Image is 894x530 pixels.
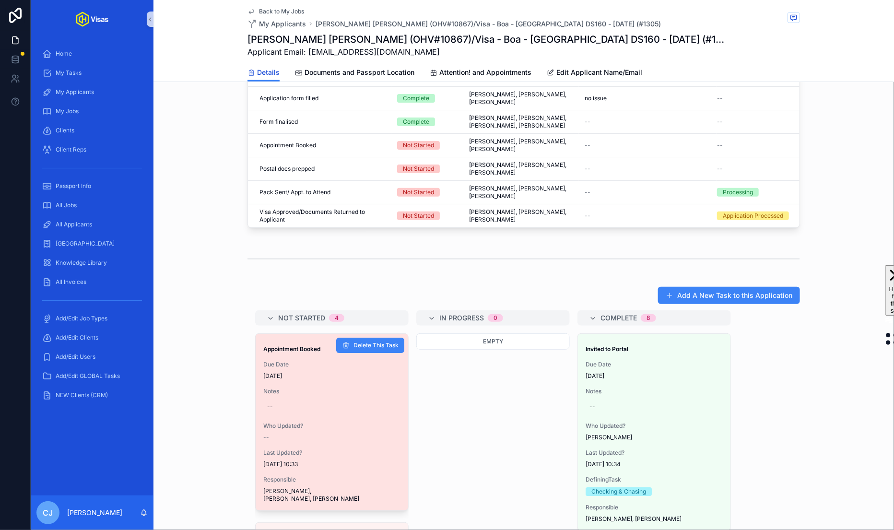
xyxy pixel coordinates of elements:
span: [PERSON_NAME] [586,434,723,441]
span: Who Updated? [586,422,723,430]
span: [PERSON_NAME], [PERSON_NAME], [PERSON_NAME] [469,185,573,200]
strong: Invited to Portal [586,345,628,353]
span: -- [585,118,590,126]
span: Documents and Passport Location [305,68,414,77]
span: Add/Edit Job Types [56,315,107,322]
span: My Jobs [56,107,79,115]
div: Not Started [403,165,434,173]
a: Client Reps [36,141,148,158]
div: Checking & Chasing [591,487,646,496]
span: My Applicants [56,88,94,96]
a: All Jobs [36,197,148,214]
span: Add/Edit Clients [56,334,98,342]
span: Applicant Email: [EMAIL_ADDRESS][DOMAIN_NAME] [247,46,728,58]
span: Notes [263,388,400,395]
span: Add/Edit Users [56,353,95,361]
span: -- [585,165,590,173]
span: NEW Clients (CRM) [56,391,108,399]
a: Add/Edit GLOBAL Tasks [36,367,148,385]
a: [PERSON_NAME] [PERSON_NAME] (OHV#10867)/Visa - Boa - [GEOGRAPHIC_DATA] DS160 - [DATE] (#1305) [316,19,661,29]
a: Appointment BookedDue Date[DATE]Notes--Who Updated?--Last Updated?[DATE] 10:33Responsible[PERSON_... [255,333,409,511]
span: [PERSON_NAME], [PERSON_NAME], [PERSON_NAME], [PERSON_NAME] [469,114,573,130]
a: My Applicants [247,19,306,29]
button: Delete This Task [336,338,404,353]
span: Home [56,50,72,58]
span: Clients [56,127,74,134]
span: All Invoices [56,278,86,286]
span: Client Reps [56,146,86,153]
span: Responsible [263,476,400,483]
span: Application form filled [259,94,318,102]
span: Delete This Task [353,342,399,349]
a: Passport Info [36,177,148,195]
p: [PERSON_NAME] [67,508,122,518]
span: Pack Sent/ Appt. to Attend [259,188,330,196]
a: NEW Clients (CRM) [36,387,148,404]
a: My Applicants [36,83,148,101]
span: Last Updated? [263,449,400,457]
span: [PERSON_NAME], [PERSON_NAME], [PERSON_NAME] [469,91,573,106]
span: Due Date [263,361,400,368]
span: [DATE] [586,372,723,380]
span: [DATE] 10:34 [586,460,723,468]
button: Add A New Task to this Application [658,287,800,304]
span: [PERSON_NAME], [PERSON_NAME], [PERSON_NAME] [469,161,573,177]
span: Empty [483,338,503,345]
span: Not Started [278,313,325,323]
span: Postal docs prepped [259,165,315,173]
span: My Tasks [56,69,82,77]
div: -- [589,403,595,411]
span: no issue [585,94,607,102]
div: -- [267,403,273,411]
span: [PERSON_NAME], [PERSON_NAME], [PERSON_NAME] [469,208,573,224]
div: Application Processed [723,212,783,220]
a: Back to My Jobs [247,8,304,15]
a: Add/Edit Clients [36,329,148,346]
span: Add/Edit GLOBAL Tasks [56,372,120,380]
a: Add/Edit Users [36,348,148,365]
div: Not Started [403,141,434,150]
span: Knowledge Library [56,259,107,267]
span: All Applicants [56,221,92,228]
span: Form finalised [259,118,298,126]
a: Add/Edit Job Types [36,310,148,327]
strong: Appointment Booked [263,345,320,353]
div: 4 [335,314,339,322]
a: [GEOGRAPHIC_DATA] [36,235,148,252]
span: -- [585,141,590,149]
a: My Jobs [36,103,148,120]
span: Notes [586,388,723,395]
span: Complete [600,313,637,323]
a: My Tasks [36,64,148,82]
span: -- [585,188,590,196]
a: Attention! and Appointments [430,64,531,83]
span: Who Updated? [263,422,400,430]
span: -- [717,141,723,149]
div: Processing [723,188,753,197]
a: Details [247,64,280,82]
span: CJ [43,507,53,518]
span: [PERSON_NAME], [PERSON_NAME] [586,515,723,523]
span: -- [717,165,723,173]
span: Back to My Jobs [259,8,304,15]
div: 8 [647,314,650,322]
a: Edit Applicant Name/Email [547,64,642,83]
a: Home [36,45,148,62]
a: All Applicants [36,216,148,233]
span: Responsible [586,504,723,511]
a: Documents and Passport Location [295,64,414,83]
span: [PERSON_NAME], [PERSON_NAME], [PERSON_NAME] [263,487,400,503]
h1: [PERSON_NAME] [PERSON_NAME] (OHV#10867)/Visa - Boa - [GEOGRAPHIC_DATA] DS160 - [DATE] (#1305) [247,33,728,46]
span: In Progress [439,313,484,323]
span: All Jobs [56,201,77,209]
a: All Invoices [36,273,148,291]
span: Appointment Booked [259,141,316,149]
span: Last Updated? [586,449,723,457]
a: Clients [36,122,148,139]
div: Complete [403,94,429,103]
span: [DATE] [263,372,400,380]
a: Knowledge Library [36,254,148,271]
span: [PERSON_NAME], [PERSON_NAME], [PERSON_NAME] [469,138,573,153]
span: -- [717,118,723,126]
